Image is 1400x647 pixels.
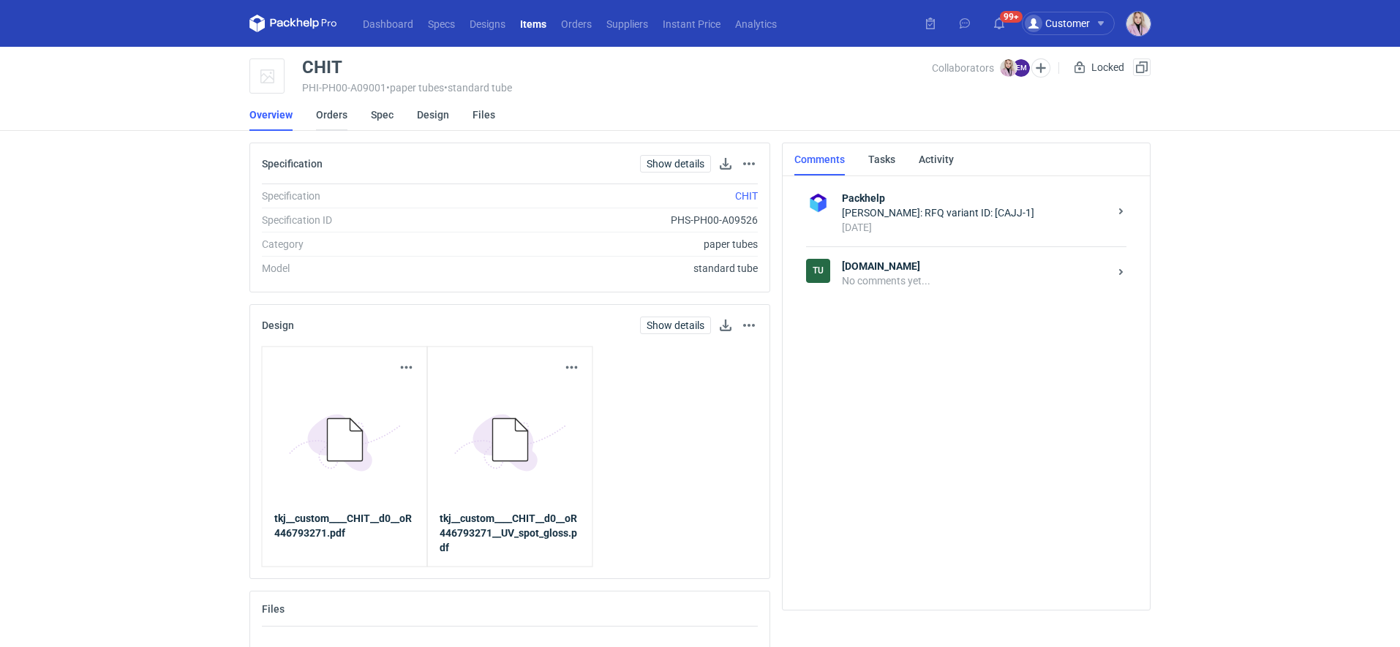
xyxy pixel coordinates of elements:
span: Collaborators [932,62,994,74]
div: CHIT [302,58,342,76]
div: PHS-PH00-A09526 [460,213,758,227]
a: Spec [371,99,394,131]
div: [PERSON_NAME]: RFQ variant ID: [CAJJ-1] [842,205,1109,220]
a: Overview [249,99,293,131]
strong: Packhelp [842,191,1109,205]
div: PHI-PH00-A09001 [302,82,932,94]
div: [DATE] [842,220,1109,235]
a: CHIT [735,190,758,202]
h2: Specification [262,158,323,170]
div: Customer [1025,15,1090,32]
img: Klaudia Wiśniewska [1000,59,1017,77]
a: tkj__custom____CHIT__d0__oR446793271.pdf [274,511,415,540]
button: Duplicate Item [1133,58,1151,76]
a: Suppliers [599,15,655,32]
button: Edit collaborators [1031,58,1050,77]
a: Dashboard [355,15,421,32]
button: Actions [740,155,758,173]
a: Download design [717,317,734,334]
button: 99+ [987,12,1011,35]
button: Download specification [717,155,734,173]
a: Orders [554,15,599,32]
a: Files [473,99,495,131]
strong: tkj__custom____CHIT__d0__oR446793271__UV_spot_gloss.pdf [440,512,577,553]
a: Analytics [728,15,784,32]
div: Specification [262,189,460,203]
a: Comments [794,143,845,175]
svg: Packhelp Pro [249,15,337,32]
a: Show details [640,317,711,334]
h2: Design [262,319,294,331]
div: Model [262,261,460,276]
span: • standard tube [444,82,512,94]
button: Actions [398,359,415,377]
button: Customer [1022,12,1126,35]
div: Specification ID [262,213,460,227]
h2: Files [262,603,285,615]
a: Designs [462,15,513,32]
strong: [DOMAIN_NAME] [842,259,1109,273]
img: Klaudia Wiśniewska [1126,12,1151,36]
a: Activity [919,143,954,175]
div: Category [262,237,460,251]
a: Orders [316,99,347,131]
button: Actions [563,359,581,377]
strong: tkj__custom____CHIT__d0__oR446793271.pdf [274,512,412,539]
a: Specs [421,15,462,32]
a: Instant Price [655,15,728,32]
img: Packhelp [806,191,830,215]
a: tkj__custom____CHIT__d0__oR446793271__UV_spot_gloss.pdf [440,511,581,555]
div: No comments yet... [842,273,1109,288]
a: Show details [640,155,711,173]
div: standard tube [460,261,758,276]
a: Design [417,99,449,131]
a: Tasks [868,143,895,175]
div: Locked [1071,58,1127,76]
a: Items [513,15,554,32]
figcaption: Tu [806,259,830,283]
figcaption: EM [1012,59,1030,77]
button: Actions [740,317,758,334]
div: Tuby.com.pl [806,259,830,283]
div: paper tubes [460,237,758,251]
span: • paper tubes [386,82,444,94]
